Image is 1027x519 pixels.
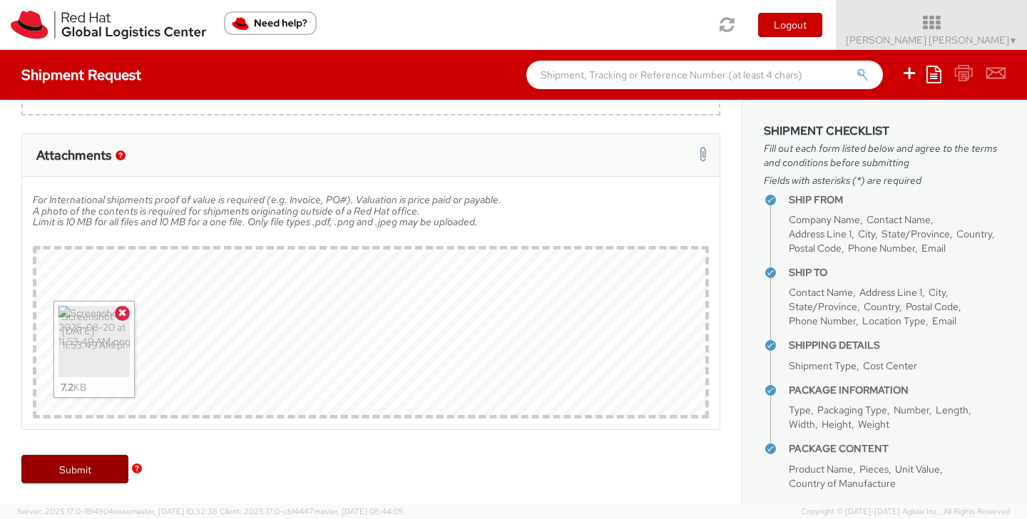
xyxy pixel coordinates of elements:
[11,11,206,39] img: rh-logistics-00dfa346123c4ec078e1.svg
[932,314,956,327] span: Email
[789,314,856,327] span: Phone Number
[61,377,86,397] div: KB
[789,286,853,299] span: Contact Name
[789,418,815,431] span: Width
[789,242,842,255] span: Postal Code
[822,418,852,431] span: Height
[764,173,1006,187] span: Fields with asterisks (*) are required
[789,385,1006,396] h4: Package Information
[801,506,1010,518] span: Copyright © [DATE]-[DATE] Agistix Inc., All Rights Reserved
[894,404,929,416] span: Number
[921,242,946,255] span: Email
[846,34,1018,46] span: [PERSON_NAME] [PERSON_NAME]
[789,213,860,226] span: Company Name
[36,148,111,163] h3: Attachments
[789,443,1006,454] h4: Package Content
[526,61,883,89] input: Shipment, Tracking or Reference Number (at least 4 chars)
[858,227,875,240] span: City
[764,141,1006,170] span: Fill out each form listed below and agree to the terms and conditions before submitting
[58,306,130,377] img: Screenshot 2025-08-20 at 11.53.49 AM.png
[21,67,141,83] h4: Shipment Request
[848,242,915,255] span: Phone Number
[61,381,73,394] strong: 7.2
[789,195,1006,205] h4: Ship From
[789,300,857,313] span: State/Province
[21,455,128,483] a: Submit
[895,463,940,476] span: Unit Value
[758,13,822,37] button: Logout
[862,314,926,327] span: Location Type
[859,463,889,476] span: Pieces
[789,340,1006,351] h4: Shipping Details
[789,267,1006,278] h4: Ship To
[17,506,218,516] span: Server: 2025.17.0-1194904eeae
[1009,35,1018,46] span: ▼
[33,195,709,238] h5: For International shipments proof of value is required (e.g. Invoice, PO#). Valuation is price pa...
[882,227,950,240] span: State/Province
[858,418,889,431] span: Weight
[859,286,922,299] span: Address Line 1
[956,227,992,240] span: Country
[867,213,931,226] span: Contact Name
[789,463,853,476] span: Product Name
[220,506,404,516] span: Client: 2025.17.0-cb14447
[929,286,946,299] span: City
[131,506,218,516] span: master, [DATE] 10:32:38
[789,404,811,416] span: Type
[789,359,857,372] span: Shipment Type
[906,300,959,313] span: Postal Code
[817,404,887,416] span: Packaging Type
[314,506,404,516] span: master, [DATE] 08:44:05
[864,300,899,313] span: Country
[936,404,969,416] span: Length
[863,359,917,372] span: Cost Center
[764,125,1006,138] h3: Shipment Checklist
[224,11,317,35] button: Need help?
[789,477,896,490] span: Country of Manufacture
[789,227,852,240] span: Address Line 1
